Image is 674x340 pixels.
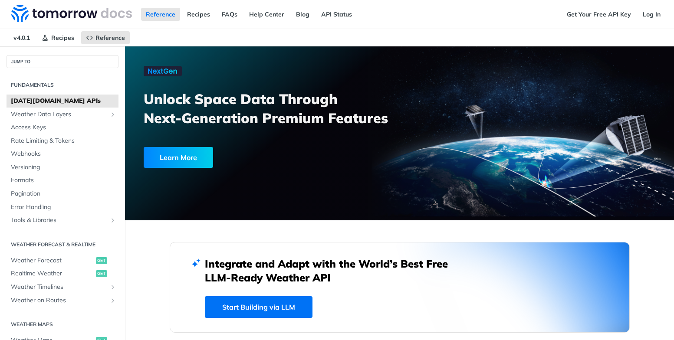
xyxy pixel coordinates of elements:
[7,294,118,307] a: Weather on RoutesShow subpages for Weather on Routes
[109,111,116,118] button: Show subpages for Weather Data Layers
[11,123,116,132] span: Access Keys
[11,5,132,22] img: Tomorrow.io Weather API Docs
[11,296,107,305] span: Weather on Routes
[11,269,94,278] span: Realtime Weather
[7,81,118,89] h2: Fundamentals
[7,201,118,214] a: Error Handling
[96,257,107,264] span: get
[182,8,215,21] a: Recipes
[562,8,636,21] a: Get Your Free API Key
[144,147,213,168] div: Learn More
[7,121,118,134] a: Access Keys
[109,284,116,291] button: Show subpages for Weather Timelines
[7,108,118,121] a: Weather Data LayersShow subpages for Weather Data Layers
[7,147,118,160] a: Webhooks
[11,137,116,145] span: Rate Limiting & Tokens
[144,147,356,168] a: Learn More
[109,297,116,304] button: Show subpages for Weather on Routes
[7,161,118,174] a: Versioning
[7,95,118,108] a: [DATE][DOMAIN_NAME] APIs
[11,163,116,172] span: Versioning
[7,187,118,200] a: Pagination
[7,267,118,280] a: Realtime Weatherget
[9,31,35,44] span: v4.0.1
[11,110,107,119] span: Weather Data Layers
[11,256,94,265] span: Weather Forecast
[109,217,116,224] button: Show subpages for Tools & Libraries
[51,34,74,42] span: Recipes
[7,214,118,227] a: Tools & LibrariesShow subpages for Tools & Libraries
[144,66,182,76] img: NextGen
[217,8,242,21] a: FAQs
[37,31,79,44] a: Recipes
[7,254,118,267] a: Weather Forecastget
[141,8,180,21] a: Reference
[95,34,125,42] span: Reference
[205,257,461,284] h2: Integrate and Adapt with the World’s Best Free LLM-Ready Weather API
[7,55,118,68] button: JUMP TO
[316,8,357,21] a: API Status
[144,89,409,127] h3: Unlock Space Data Through Next-Generation Premium Features
[11,203,116,212] span: Error Handling
[7,134,118,147] a: Rate Limiting & Tokens
[291,8,314,21] a: Blog
[96,270,107,277] span: get
[11,150,116,158] span: Webhooks
[7,281,118,294] a: Weather TimelinesShow subpages for Weather Timelines
[7,174,118,187] a: Formats
[11,283,107,291] span: Weather Timelines
[11,97,116,105] span: [DATE][DOMAIN_NAME] APIs
[11,190,116,198] span: Pagination
[638,8,665,21] a: Log In
[205,296,312,318] a: Start Building via LLM
[81,31,130,44] a: Reference
[7,320,118,328] h2: Weather Maps
[244,8,289,21] a: Help Center
[11,176,116,185] span: Formats
[11,216,107,225] span: Tools & Libraries
[7,241,118,248] h2: Weather Forecast & realtime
